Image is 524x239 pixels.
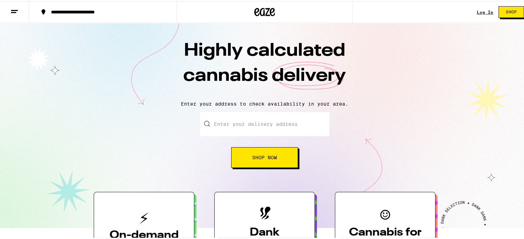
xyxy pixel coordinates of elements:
button: Shop Now [231,146,298,167]
a: Log In [477,9,493,13]
input: Enter your delivery address [200,111,329,135]
p: Enter your address to check availability in your area. [7,100,522,106]
h1: Highly calculated cannabis delivery [144,37,385,95]
button: Shop [499,5,524,17]
span: Shop Now [252,154,277,159]
span: Hi. Need any help? [4,5,50,10]
span: Shop [506,9,517,13]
